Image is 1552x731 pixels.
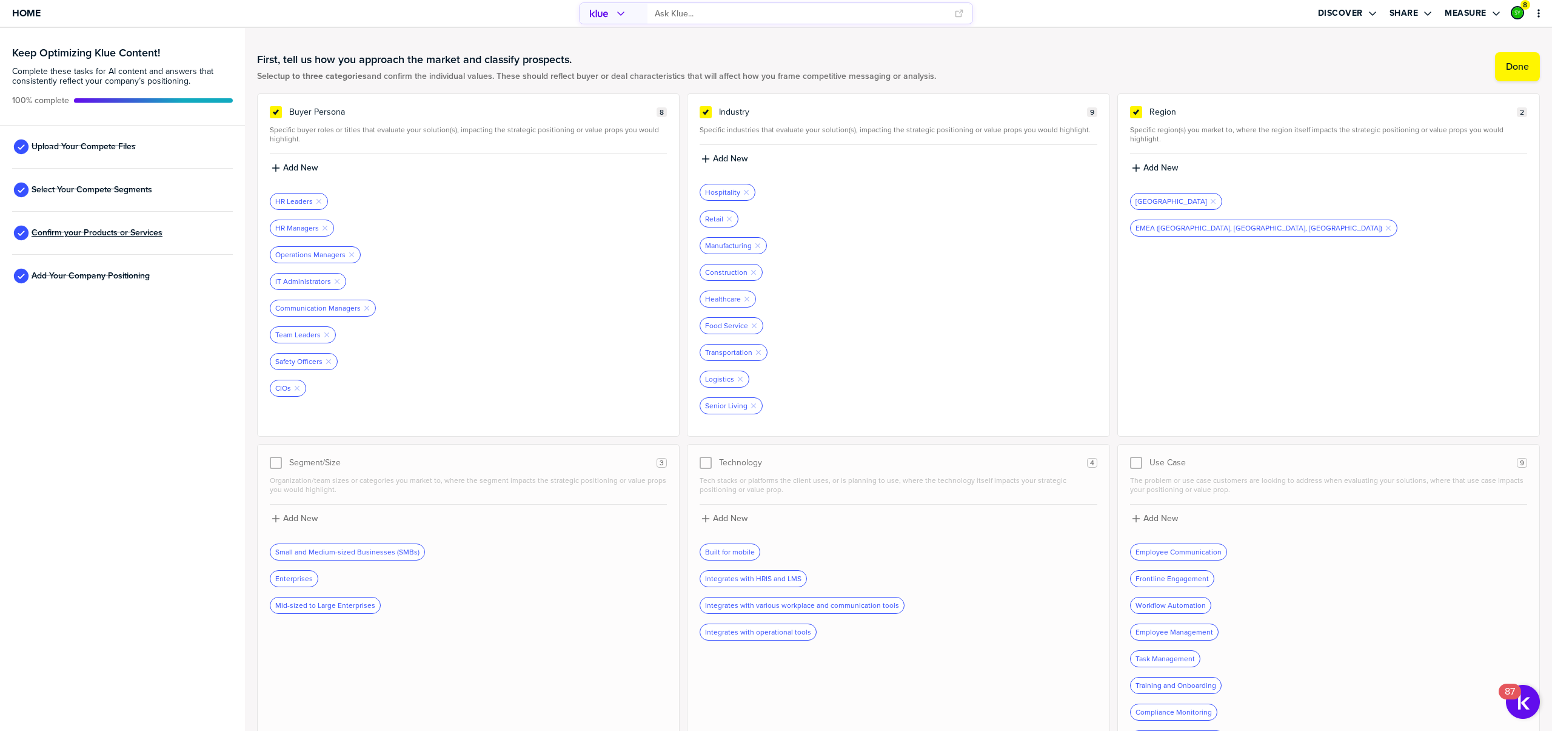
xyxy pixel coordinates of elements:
[321,224,329,232] button: Remove Tag
[700,512,1097,525] button: Add New
[1520,108,1524,117] span: 2
[12,8,41,18] span: Home
[1495,52,1540,81] button: Done
[325,358,332,365] button: Remove Tag
[1143,163,1178,173] label: Add New
[1390,8,1419,19] label: Share
[1385,224,1392,232] button: Remove Tag
[700,152,1097,166] button: Add New
[713,153,748,164] label: Add New
[1318,8,1363,19] label: Discover
[1130,476,1527,494] span: The problem or use case customers are looking to address when evaluating your solutions, where th...
[1209,198,1217,205] button: Remove Tag
[751,322,758,329] button: Remove Tag
[280,70,367,83] strong: up to three categories
[32,142,136,152] span: Upload Your Compete Files
[1510,5,1525,21] a: Edit Profile
[270,126,667,144] span: Specific buyer roles or titles that evaluate your solution(s), impacting the strategic positionin...
[363,305,370,312] button: Remove Tag
[293,385,301,392] button: Remove Tag
[726,215,733,223] button: Remove Tag
[289,107,345,117] span: Buyer Persona
[1512,7,1523,18] img: 55ed8b9435c7022b29aad451a71b3bf5-sml.png
[1520,459,1524,468] span: 9
[1445,8,1487,19] label: Measure
[1090,459,1094,468] span: 4
[257,52,936,67] h1: First, tell us how you approach the market and classify prospects.
[1511,6,1524,19] div: Steven Yorke
[270,512,667,525] button: Add New
[333,278,341,285] button: Remove Tag
[660,108,664,117] span: 8
[713,513,748,524] label: Add New
[1505,692,1515,707] div: 87
[1523,1,1527,10] span: 8
[1149,107,1176,117] span: Region
[1149,458,1186,468] span: Use Case
[1130,126,1527,144] span: Specific region(s) you market to, where the region itself impacts the strategic positioning or va...
[1506,61,1529,73] label: Done
[1506,685,1540,719] button: Open Resource Center, 87 new notifications
[283,513,318,524] label: Add New
[743,295,751,303] button: Remove Tag
[283,163,318,173] label: Add New
[257,72,936,81] span: Select and confirm the individual values. These should reflect buyer or deal characteristics that...
[750,269,757,276] button: Remove Tag
[270,476,667,494] span: Organization/team sizes or categories you market to, where the segment impacts the strategic posi...
[1090,108,1094,117] span: 9
[1143,513,1178,524] label: Add New
[12,47,233,58] h3: Keep Optimizing Klue Content!
[743,189,750,196] button: Remove Tag
[737,376,744,383] button: Remove Tag
[750,402,757,409] button: Remove Tag
[12,96,69,106] span: Active
[1130,161,1527,175] button: Add New
[32,271,150,281] span: Add Your Company Positioning
[348,251,355,258] button: Remove Tag
[12,67,233,86] span: Complete these tasks for AI content and answers that consistently reflect your company’s position...
[700,476,1097,494] span: Tech stacks or platforms the client uses, or is planning to use, where the technology itself impa...
[270,161,667,175] button: Add New
[660,459,664,468] span: 3
[32,185,152,195] span: Select Your Compete Segments
[289,458,341,468] span: Segment/Size
[32,228,162,238] span: Confirm your Products or Services
[719,458,762,468] span: Technology
[719,107,749,117] span: Industry
[315,198,323,205] button: Remove Tag
[754,242,761,249] button: Remove Tag
[1130,512,1527,525] button: Add New
[755,349,762,356] button: Remove Tag
[655,4,947,24] input: Ask Klue...
[700,126,1097,135] span: Specific industries that evaluate your solution(s), impacting the strategic positioning or value ...
[323,331,330,339] button: Remove Tag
